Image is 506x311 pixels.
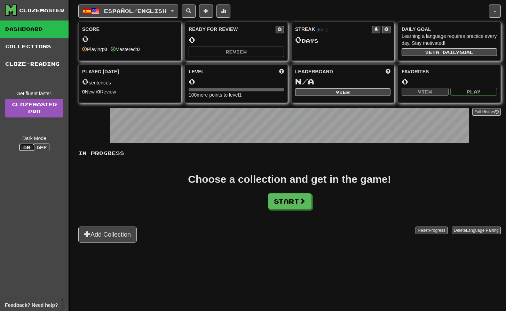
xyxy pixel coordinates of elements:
span: Progress [429,228,445,233]
button: Seta dailygoal [402,48,497,56]
button: Add Collection [78,227,137,243]
a: ClozemasterPro [5,99,63,117]
button: DeleteLanguage Pairing [452,227,501,234]
span: N/A [295,76,314,86]
div: 0 [402,77,497,86]
div: Get fluent faster. [5,90,63,97]
div: Ready for Review [189,26,276,33]
button: Full History [472,108,501,116]
div: Clozemaster [19,7,64,14]
span: Score more points to level up [279,68,284,75]
div: sentences [82,77,177,86]
span: a daily [436,50,459,55]
p: In Progress [78,150,501,157]
button: Español/English [78,5,178,18]
span: Played [DATE] [82,68,119,75]
button: View [402,88,449,96]
span: Open feedback widget [5,302,58,309]
div: Learning a language requires practice every day. Stay motivated! [402,33,497,47]
div: Choose a collection and get in the game! [188,174,391,185]
button: Off [34,144,49,151]
div: 100 more points to level 1 [189,91,284,98]
div: Playing: [82,46,107,53]
strong: 0 [82,89,85,95]
button: On [19,144,34,151]
div: Dark Mode [5,135,63,142]
button: View [295,88,390,96]
span: Español / English [104,8,167,14]
button: More stats [216,5,230,18]
strong: 0 [97,89,100,95]
div: Score [82,26,177,33]
span: Level [189,68,204,75]
span: 0 [82,76,89,86]
div: 0 [189,35,284,44]
button: Add sentence to collection [199,5,213,18]
span: This week in points, UTC [386,68,390,75]
div: 0 [82,35,177,43]
div: Daily Goal [402,26,497,33]
span: Language Pairing [466,228,499,233]
span: 0 [295,35,302,44]
a: (EDT) [316,27,327,32]
div: Favorites [402,68,497,75]
strong: 0 [137,47,140,52]
div: Streak [295,26,372,33]
div: New / Review [82,88,177,95]
div: 0 [189,77,284,86]
strong: 0 [104,47,107,52]
span: Leaderboard [295,68,333,75]
div: Mastered: [111,46,140,53]
button: Review [189,47,284,57]
button: Search sentences [182,5,196,18]
button: Play [450,88,497,96]
button: Start [268,193,311,209]
button: ResetProgress [416,227,447,234]
div: Day s [295,35,390,44]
